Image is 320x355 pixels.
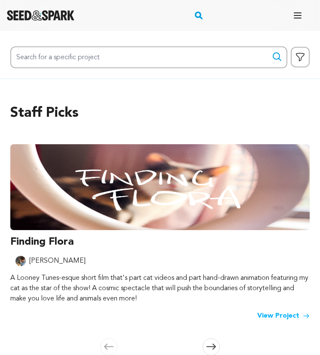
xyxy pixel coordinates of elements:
[7,10,74,21] a: Seed&Spark Homepage
[15,256,26,266] img: e6948424967afddf.jpg
[29,256,86,266] p: [PERSON_NAME]
[257,311,310,321] a: View Project
[7,10,74,21] img: Seed&Spark Logo Dark Mode
[10,273,310,304] p: A Looney Tunes-esque short film that's part cat videos and part hand-drawn animation featuring my...
[10,144,310,230] img: Finding Flora image
[10,103,310,124] h2: Staff Picks
[10,46,287,68] input: Search for a specific project
[10,235,310,249] h3: Finding Flora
